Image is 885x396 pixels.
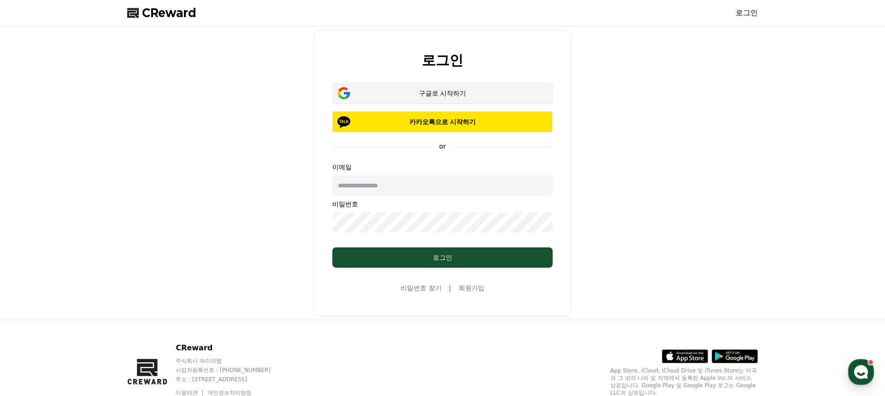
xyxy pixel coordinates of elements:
button: 카카오톡으로 시작하기 [332,111,553,132]
p: 사업자등록번호 : [PHONE_NUMBER] [176,366,288,374]
h2: 로그인 [422,53,463,68]
p: CReward [176,342,288,354]
span: | [449,282,451,294]
a: 비밀번호 찾기 [401,283,441,293]
p: 카카오톡으로 시작하기 [346,117,539,126]
span: 대화 [84,307,95,314]
span: 설정 [142,306,153,314]
a: 이용약관 [176,390,205,396]
span: 홈 [29,306,35,314]
a: 회원가입 [459,283,484,293]
a: 개인정보처리방침 [207,390,252,396]
a: 로그인 [736,7,758,18]
p: or [434,142,451,151]
div: 로그인 [351,253,534,262]
a: 대화 [61,293,119,316]
button: 구글로 시작하기 [332,83,553,104]
p: 주소 : [STREET_ADDRESS] [176,376,288,383]
div: 구글로 시작하기 [346,89,539,98]
p: 이메일 [332,162,553,172]
button: 로그인 [332,247,553,268]
a: CReward [127,6,196,20]
a: 홈 [3,293,61,316]
a: 설정 [119,293,177,316]
p: 주식회사 와이피랩 [176,357,288,365]
p: 비밀번호 [332,199,553,209]
span: CReward [142,6,196,20]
